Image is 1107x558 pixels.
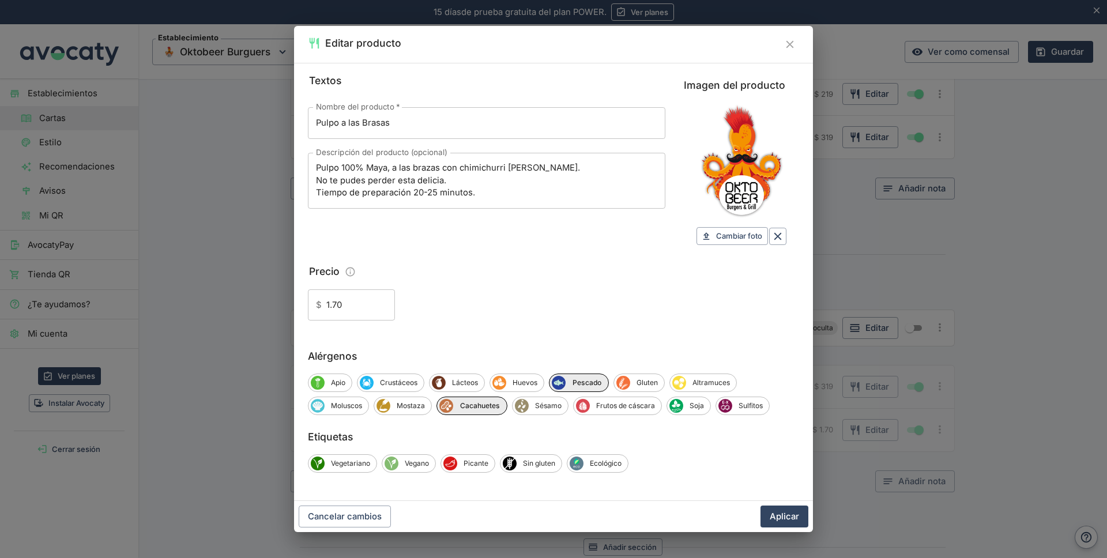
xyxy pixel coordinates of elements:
[683,401,710,411] span: Soja
[308,73,342,89] legend: Textos
[552,376,566,390] span: Pescado
[316,101,400,112] label: Nombre del producto
[669,399,683,413] span: Soja
[308,263,341,280] legend: Precio
[549,374,609,392] div: PescadoPescado
[311,457,325,470] span: Vegetariano
[781,35,799,54] button: Cerrar
[308,348,799,364] label: Alérgenos
[432,376,446,390] span: Lácteos
[696,227,768,245] button: Cambiar foto
[566,378,608,388] span: Pescado
[500,454,562,473] div: Sin glutenSin gluten
[385,457,398,470] span: Vegano
[630,378,664,388] span: Gluten
[760,506,808,527] button: Aplicar
[576,399,590,413] span: Frutos de cáscara
[590,401,661,411] span: Frutos de cáscara
[326,289,395,321] input: Precio
[732,401,769,411] span: Sulfitos
[376,399,390,413] span: Mostaza
[669,374,737,392] div: AltramucesAltramuces
[583,458,628,469] span: Ecológico
[573,397,662,415] div: Frutos de cáscaraFrutos de cáscara
[446,378,484,388] span: Lácteos
[429,374,485,392] div: LácteosLácteos
[316,162,657,199] textarea: Pulpo 100% Maya, a las brazas con chimichurri [PERSON_NAME]. No te pudes perder esta delicia. Tie...
[506,378,544,388] span: Huevos
[503,457,517,470] span: Sin gluten
[517,458,562,469] span: Sin gluten
[436,397,507,415] div: CacahuetesCacahuetes
[311,399,325,413] span: Moluscos
[325,378,352,388] span: Apio
[443,457,457,470] span: Picante
[672,376,686,390] span: Altramuces
[684,77,799,93] label: Imagen del producto
[457,458,495,469] span: Picante
[325,35,401,51] h2: Editar producto
[311,376,325,390] span: Apio
[374,378,424,388] span: Crustáceos
[613,374,665,392] div: GlutenGluten
[357,374,424,392] div: CrustáceosCrustáceos
[308,397,369,415] div: MoluscosMoluscos
[398,458,435,469] span: Vegano
[769,228,786,245] button: Borrar
[382,454,436,473] div: VeganoVegano
[718,399,732,413] span: Sulfitos
[529,401,568,411] span: Sésamo
[570,457,583,470] span: Ecológico
[616,376,630,390] span: Gluten
[316,147,447,158] label: Descripción del producto (opcional)
[374,397,432,415] div: MostazaMostaza
[667,397,711,415] div: SojaSoja
[360,376,374,390] span: Crustáceos
[567,454,628,473] div: EcológicoEcológico
[453,401,507,411] span: Cacahuetes
[515,399,529,413] span: Sésamo
[440,454,495,473] div: PicantePicante
[716,229,762,243] span: Cambiar foto
[308,429,799,445] label: Etiquetas
[686,378,736,388] span: Altramuces
[325,401,368,411] span: Moluscos
[308,374,352,392] div: ApioApio
[716,397,770,415] div: SulfitosSulfitos
[325,458,376,469] span: Vegetariano
[492,376,506,390] span: Huevos
[490,374,544,392] div: HuevosHuevos
[308,454,377,473] div: VegetarianoVegetariano
[390,401,431,411] span: Mostaza
[512,397,568,415] div: SésamoSésamo
[439,399,453,413] span: Cacahuetes
[299,506,391,527] button: Cancelar cambios
[342,263,359,280] button: Información sobre edición de precios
